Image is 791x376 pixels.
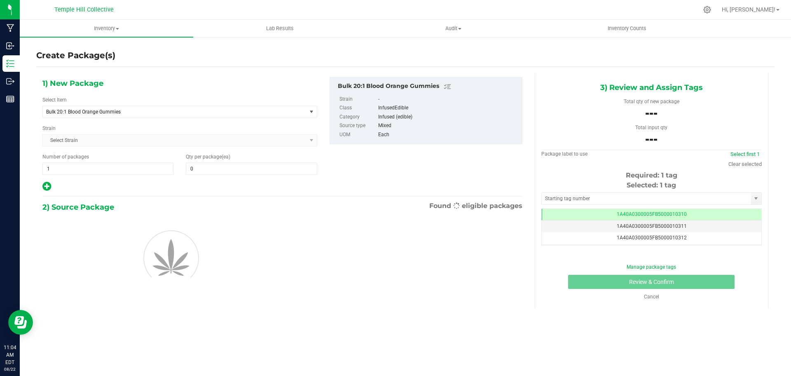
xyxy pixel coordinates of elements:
label: Category [339,113,377,122]
div: Mixed [378,121,517,130]
div: Manage settings [702,6,712,14]
span: --- [645,106,658,120]
div: Infused (edible) [378,113,517,122]
label: Strain [42,125,56,132]
span: --- [645,132,658,146]
span: 1A40A0300005FB5000010310 [617,211,687,217]
a: Inventory Counts [541,20,714,37]
button: Review & Confirm [568,275,735,289]
span: 2) Source Package [42,201,114,213]
p: 08/22 [4,366,16,372]
a: Inventory [20,20,193,37]
input: Starting tag number [542,193,751,204]
span: select [751,193,761,204]
inline-svg: Outbound [6,77,14,85]
div: - [378,95,517,104]
span: 1A40A0300005FB5000010312 [617,235,687,241]
span: Audit [367,25,540,32]
a: Manage package tags [627,264,676,270]
span: Required: 1 tag [626,171,677,179]
span: Total input qty [635,125,667,130]
span: Selected: 1 tag [627,181,676,189]
span: 3) Review and Assign Tags [600,81,703,94]
label: Source type [339,121,377,130]
span: Temple Hill Collective [54,6,114,13]
a: Audit [367,20,540,37]
input: 1 [43,163,173,175]
span: Add new output [42,185,51,191]
p: 11:04 AM EDT [4,344,16,366]
span: Inventory Counts [597,25,658,32]
span: 1A40A0300005FB5000010311 [617,223,687,229]
input: 0 [186,163,316,175]
h4: Create Package(s) [36,50,115,61]
span: Bulk 20:1 Blood Orange Gummies [46,109,293,115]
a: Clear selected [728,161,762,167]
a: Lab Results [193,20,367,37]
inline-svg: Inventory [6,59,14,68]
span: Found eligible packages [429,201,522,211]
inline-svg: Manufacturing [6,24,14,32]
span: select [307,106,317,118]
label: Strain [339,95,377,104]
label: UOM [339,130,377,140]
div: InfusedEdible [378,104,517,113]
label: Class [339,104,377,113]
span: Total qty of new package [624,99,679,104]
span: Number of packages [42,154,89,160]
span: Package label to use [541,151,587,157]
span: Qty per package [186,154,230,160]
a: Select first 1 [730,151,760,157]
span: (ea) [222,154,230,160]
span: 1) New Package [42,77,103,90]
label: Select Item [42,96,67,104]
iframe: Resource center [8,310,33,335]
inline-svg: Inbound [6,42,14,50]
div: Bulk 20:1 Blood Orange Gummies [338,82,518,92]
span: Inventory [20,25,193,32]
a: Cancel [644,294,659,300]
div: Each [378,130,517,140]
inline-svg: Reports [6,95,14,103]
span: Lab Results [255,25,305,32]
span: Hi, [PERSON_NAME]! [722,6,775,13]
